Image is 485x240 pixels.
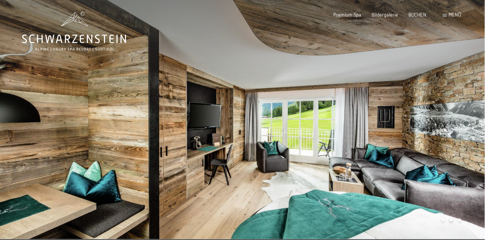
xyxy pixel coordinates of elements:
a: BUCHEN [409,12,427,18]
a: Premium Spa [334,12,362,18]
span: Menü [449,12,461,18]
a: Bildergalerie [372,12,398,18]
